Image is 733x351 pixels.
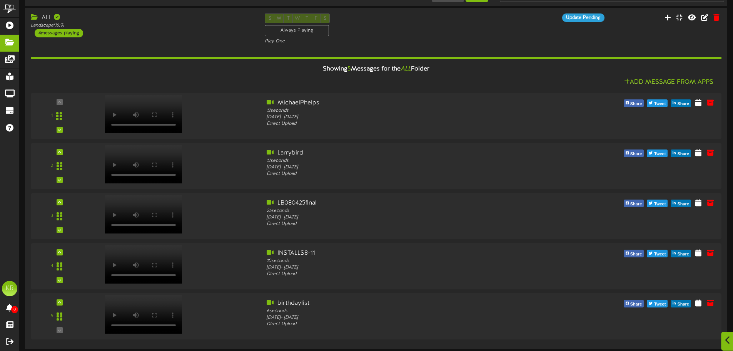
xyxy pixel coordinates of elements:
span: Tweet [653,150,667,158]
button: Tweet [647,200,668,207]
span: Share [676,250,691,259]
span: Share [629,200,644,208]
div: KR [2,281,17,296]
span: Share [676,100,691,108]
span: Share [629,300,644,309]
div: [DATE] - [DATE] [267,314,543,321]
div: Landscape ( 16:9 ) [31,22,253,29]
div: LB080425final [267,199,543,208]
div: Direct Upload [267,121,543,127]
div: 4 messages playing [35,29,83,37]
button: Share [624,99,644,107]
button: Tweet [647,99,668,107]
button: Tweet [647,300,668,307]
div: birthdaylist [267,299,543,308]
button: Tweet [647,250,668,257]
div: [DATE] - [DATE] [267,264,543,271]
button: Share [624,200,644,207]
span: Share [629,150,644,158]
div: 6 seconds [267,308,543,314]
span: Share [676,300,691,309]
button: Share [671,250,691,257]
div: Larrybird [267,149,543,158]
span: Share [629,100,644,108]
div: Showing Messages for the Folder [25,61,727,77]
div: Play One [265,38,487,45]
button: Share [671,300,691,307]
div: Always Playing [265,25,329,36]
div: 12 seconds [267,107,543,114]
span: Tweet [653,100,667,108]
button: Share [671,149,691,157]
span: Tweet [653,300,667,309]
button: Share [624,250,644,257]
span: Tweet [653,250,667,259]
span: 5 [347,65,351,72]
div: Update Pending [562,13,604,22]
button: Tweet [647,149,668,157]
div: Direct Upload [267,271,543,277]
span: 0 [11,306,18,313]
div: 25 seconds [267,208,543,214]
div: [DATE] - [DATE] [267,114,543,121]
div: Direct Upload [267,171,543,177]
div: [DATE] - [DATE] [267,164,543,171]
button: Add Message From Apps [622,77,716,87]
div: 10 seconds [267,258,543,264]
span: Share [676,150,691,158]
div: 12 seconds [267,158,543,164]
div: Direct Upload [267,321,543,327]
button: Share [624,149,644,157]
i: ALL [401,65,411,72]
button: Share [624,300,644,307]
div: ALL [31,13,253,22]
span: Share [629,250,644,259]
span: Tweet [653,200,667,208]
div: INSTALLS8-11 [267,249,543,258]
div: MichaelPhelps [267,99,543,107]
button: Share [671,200,691,207]
div: Direct Upload [267,221,543,227]
button: Share [671,99,691,107]
span: Share [676,200,691,208]
div: [DATE] - [DATE] [267,214,543,221]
